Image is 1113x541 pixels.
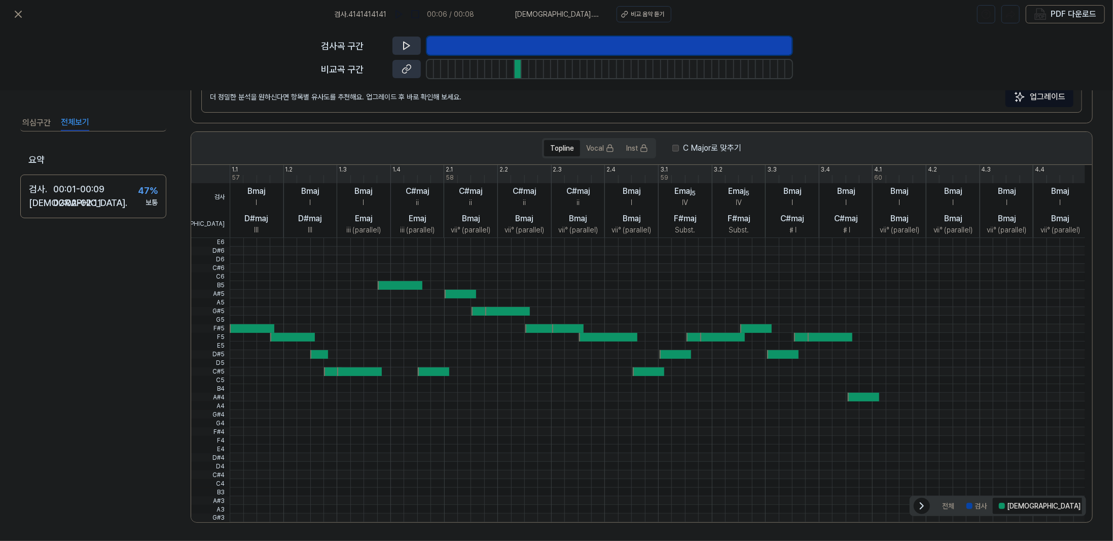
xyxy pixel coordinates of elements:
span: 검사 [191,183,230,211]
button: 의심구간 [22,115,51,131]
div: 02:02 - 02:11 [53,196,101,210]
div: Bmaj [891,213,909,225]
div: 2.3 [553,165,562,174]
span: G#5 [191,307,230,316]
a: Sparkles업그레이드 [1006,87,1073,107]
div: vii° (parallel) [612,225,652,235]
div: Bmaj [462,213,480,225]
span: C#5 [191,367,230,376]
div: Emaj [409,213,426,225]
div: Bmaj [998,185,1016,197]
span: A#3 [191,496,230,505]
div: I [1006,197,1008,208]
span: G4 [191,419,230,427]
span: A#5 [191,290,230,298]
div: 보통 [146,197,158,208]
div: 검사곡 구간 [321,39,386,53]
div: PDF 다운로드 [1051,8,1096,21]
img: PDF Download [1034,8,1047,20]
div: Emaj [355,213,372,225]
div: IV [682,197,688,208]
div: I [792,197,793,208]
div: 58 [446,173,454,182]
button: Inst [620,140,654,156]
div: C#maj [406,185,429,197]
div: C#maj [781,213,804,225]
div: I [309,197,311,208]
span: D6 [191,255,230,264]
div: I [899,197,901,208]
div: ii [523,197,526,208]
div: I [256,197,257,208]
button: PDF 다운로드 [1032,6,1098,23]
div: Subst. [729,225,749,235]
div: ii [577,197,580,208]
img: play [394,9,404,19]
div: IV [736,197,742,208]
div: 요약 [20,146,166,175]
div: [DEMOGRAPHIC_DATA] . [29,196,53,210]
span: F5 [191,333,230,342]
div: C#maj [513,185,536,197]
div: 1.3 [339,165,347,174]
span: C5 [191,376,230,385]
div: 1.1 [232,165,238,174]
div: vii° (parallel) [558,225,598,235]
div: Bmaj [783,185,801,197]
div: Bmaj [301,185,319,197]
div: I [952,197,954,208]
button: Topline [544,140,580,156]
span: G5 [191,316,230,324]
div: ♯I [842,225,850,235]
div: Bmaj [1052,185,1069,197]
div: 검사 . [29,182,53,196]
div: ii [469,197,472,208]
button: Vocal [580,140,620,156]
div: 4.4 [1035,165,1045,174]
div: 비교곡 구간 [321,62,386,76]
span: D4 [191,462,230,470]
div: C#maj [566,185,590,197]
span: C#4 [191,470,230,479]
div: III [254,225,259,235]
div: I [631,197,632,208]
div: 4.3 [982,165,991,174]
span: [DEMOGRAPHIC_DATA] [191,211,230,238]
div: 4.1 [874,165,882,174]
img: help [981,9,991,19]
div: 1.4 [392,165,401,174]
div: Bmaj [355,185,373,197]
div: I [1060,197,1061,208]
div: C#maj [459,185,482,197]
div: Bmaj [891,185,909,197]
div: D#maj [298,213,321,225]
div: 00:01 - 00:09 [53,182,104,196]
div: C#maj [834,213,857,225]
div: 2.4 [606,165,616,174]
span: F#4 [191,427,230,436]
div: 3.1 [660,165,668,174]
span: A5 [191,298,230,307]
img: Sparkles [1014,91,1026,103]
div: Emaj [728,185,749,197]
div: vii° (parallel) [987,225,1027,235]
span: B5 [191,281,230,290]
span: E5 [191,342,230,350]
button: 비교 음악 듣기 [617,6,671,22]
div: 2.1 [446,165,453,174]
span: A#4 [191,393,230,401]
span: G#3 [191,514,230,522]
span: B4 [191,384,230,393]
div: vii° (parallel) [451,225,490,235]
span: C4 [191,479,230,488]
button: 전체 [936,498,960,514]
div: 비교 음악 듣기 [631,10,665,19]
button: 검사 [960,498,993,514]
div: 00:06 / 00:08 [427,9,475,20]
div: ii [416,197,419,208]
div: iii (parallel) [346,225,381,235]
span: C#6 [191,264,230,273]
div: 57 [232,173,240,182]
div: vii° (parallel) [1040,225,1080,235]
span: D#4 [191,453,230,462]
